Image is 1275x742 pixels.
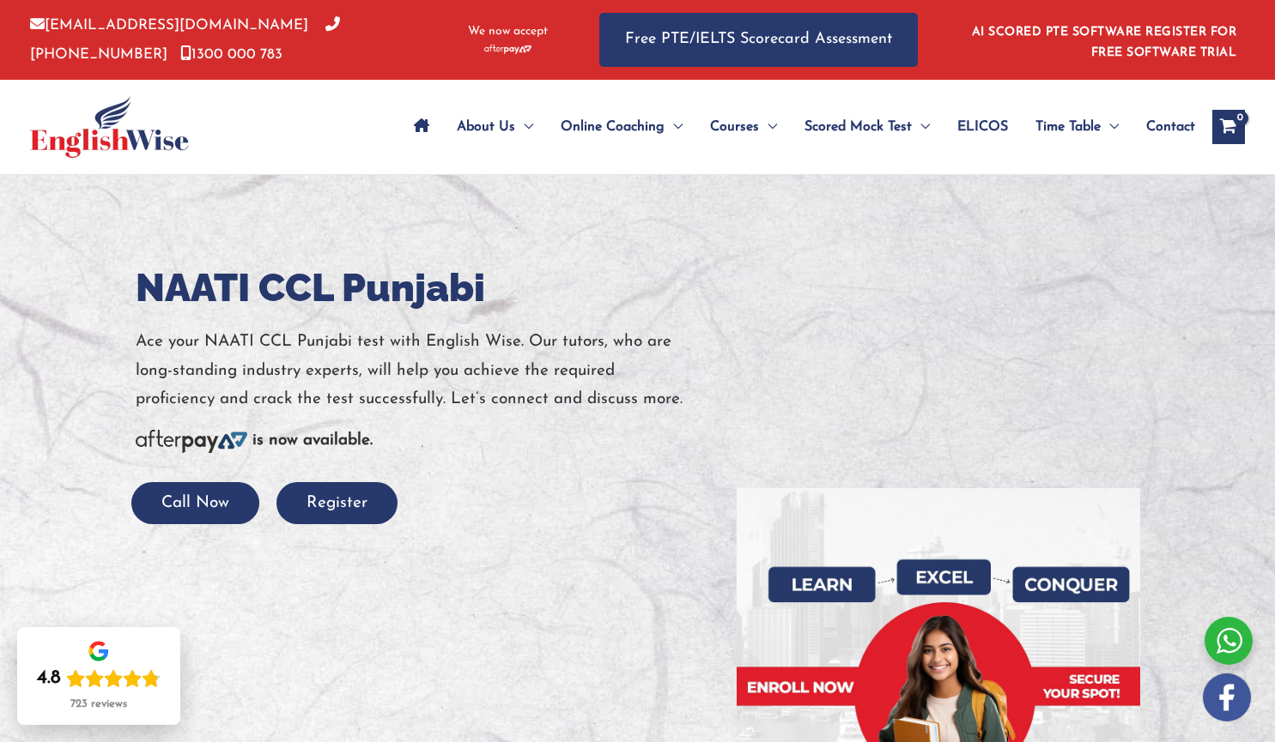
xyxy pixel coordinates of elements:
img: Afterpay-Logo [484,45,531,54]
button: Register [276,482,398,524]
button: Call Now [131,482,259,524]
a: CoursesMenu Toggle [696,97,791,157]
a: Time TableMenu Toggle [1022,97,1132,157]
div: 723 reviews [70,697,127,711]
aside: Header Widget 1 [962,12,1245,68]
span: Online Coaching [561,97,665,157]
a: [EMAIL_ADDRESS][DOMAIN_NAME] [30,18,308,33]
a: Free PTE/IELTS Scorecard Assessment [599,13,918,67]
span: Menu Toggle [515,97,533,157]
a: Scored Mock TestMenu Toggle [791,97,944,157]
span: Scored Mock Test [804,97,912,157]
h1: NAATI CCL Punjabi [136,261,711,315]
span: Contact [1146,97,1195,157]
img: white-facebook.png [1203,673,1251,721]
span: Courses [710,97,759,157]
img: cropped-ew-logo [30,96,189,158]
a: Register [276,495,398,511]
a: Call Now [131,495,259,511]
span: Menu Toggle [1101,97,1119,157]
a: 1300 000 783 [180,47,282,62]
a: Online CoachingMenu Toggle [547,97,696,157]
a: ELICOS [944,97,1022,157]
nav: Site Navigation: Main Menu [400,97,1195,157]
a: View Shopping Cart, empty [1212,110,1245,144]
span: We now accept [468,23,548,40]
span: About Us [457,97,515,157]
span: Menu Toggle [912,97,930,157]
div: 4.8 [37,667,61,691]
a: About UsMenu Toggle [443,97,547,157]
div: Rating: 4.8 out of 5 [37,667,161,691]
span: Time Table [1035,97,1101,157]
a: [PHONE_NUMBER] [30,18,340,61]
b: is now available. [252,432,373,449]
img: Afterpay-Logo [136,430,247,453]
span: Menu Toggle [665,97,683,157]
span: ELICOS [957,97,1008,157]
p: Ace your NAATI CCL Punjabi test with English Wise. Our tutors, who are long-standing industry exp... [136,328,711,413]
a: AI SCORED PTE SOFTWARE REGISTER FOR FREE SOFTWARE TRIAL [972,26,1237,59]
a: Contact [1132,97,1195,157]
span: Menu Toggle [759,97,777,157]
